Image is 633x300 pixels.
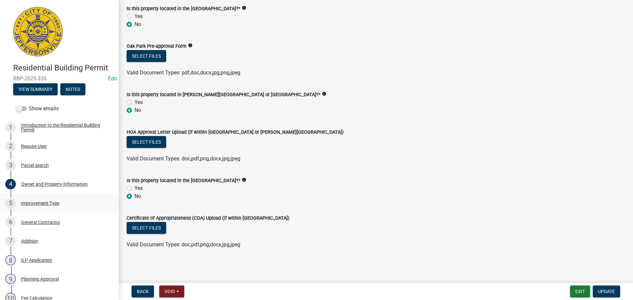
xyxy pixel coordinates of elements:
div: Owner and Property Information [21,182,88,186]
div: 8 [5,255,16,265]
label: Certificate of Appropriateness (COA) Upload (if within [GEOGRAPHIC_DATA]) [127,216,289,221]
div: 7 [5,236,16,246]
span: Valid Document Types: pdf,doc,docx,jpg,png,jpeg [127,69,240,76]
span: Back [137,289,149,294]
label: Is this property located in [PERSON_NAME][GEOGRAPHIC_DATA] or [GEOGRAPHIC_DATA]? [127,93,320,97]
button: Void [159,286,184,297]
div: Planning Approval [21,277,59,281]
button: Select files [127,222,166,234]
div: Improvement Type [21,201,59,205]
i: info [242,6,246,10]
span: RBP-2025-335 [13,75,105,82]
img: City of Jeffersonville, Indiana [13,7,63,56]
label: No [135,20,141,28]
div: 5 [5,198,16,208]
h4: Residential Building Permit [13,63,113,73]
label: Is this property located in the [GEOGRAPHIC_DATA]? [127,7,240,11]
wm-modal-confirm: Edit Application Number [108,75,117,82]
button: View Summary [13,83,58,95]
i: info [242,177,246,182]
span: Valid Document Types: doc,pdf,png,docx,jpg,jpeg [127,155,240,162]
label: No [135,106,141,114]
div: Require User [21,144,47,149]
button: Update [593,286,620,297]
wm-modal-confirm: Summary [13,87,58,92]
label: Yes [135,13,143,20]
a: Edit [108,75,117,82]
div: 3 [5,160,16,171]
button: Exit [570,286,590,297]
div: ILP Application [21,258,52,262]
div: 4 [5,179,16,189]
wm-modal-confirm: Notes [60,87,85,92]
label: No [135,192,141,200]
button: Notes [60,83,85,95]
label: HOA Approval Letter Upload (if within [GEOGRAPHIC_DATA] or [PERSON_NAME][GEOGRAPHIC_DATA]) [127,130,344,135]
div: 9 [5,274,16,284]
i: info [188,43,193,48]
div: General Contractor [21,220,60,225]
div: Addition [21,239,38,243]
span: Update [598,289,615,294]
div: 2 [5,141,16,151]
span: Valid Document Types: doc,pdf,png,docx,jpg,jpeg [127,241,240,248]
label: Is this property located in the [GEOGRAPHIC_DATA]? [127,178,240,183]
button: Select files [127,136,166,148]
span: Void [165,289,175,294]
label: Oak Park Pre-approval Form [127,44,187,49]
div: Parcel search [21,163,49,168]
div: 1 [5,122,16,133]
label: Show emails [16,105,59,113]
div: Introduction to the Residential Building Permit [21,123,108,132]
button: Select files [127,50,166,62]
i: info [322,92,326,96]
button: Back [132,286,154,297]
label: Yes [135,184,143,192]
div: 6 [5,217,16,228]
label: Yes [135,98,143,106]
